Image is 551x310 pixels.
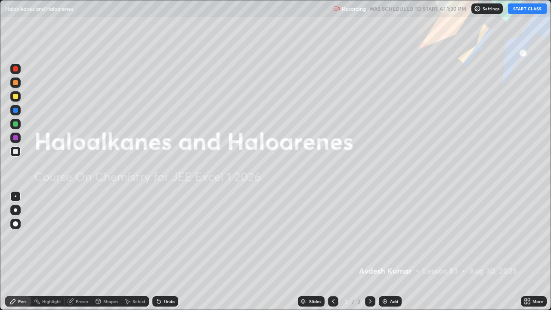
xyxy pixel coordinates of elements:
[508,3,547,14] button: START CLASS
[342,299,350,304] div: 2
[5,5,73,12] p: Haloalkanes and Haloarenes
[164,299,175,304] div: Undo
[76,299,89,304] div: Eraser
[103,299,118,304] div: Shapes
[18,299,26,304] div: Pen
[42,299,61,304] div: Highlight
[342,6,366,12] p: Recording
[381,298,388,305] img: add-slide-button
[369,5,466,12] h5: WAS SCHEDULED TO START AT 1:30 PM
[483,6,499,11] p: Settings
[333,5,340,12] img: recording.375f2c34.svg
[356,298,362,305] div: 2
[352,299,355,304] div: /
[390,299,398,304] div: Add
[133,299,145,304] div: Select
[309,299,321,304] div: Slides
[474,5,481,12] img: class-settings-icons
[532,299,543,304] div: More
